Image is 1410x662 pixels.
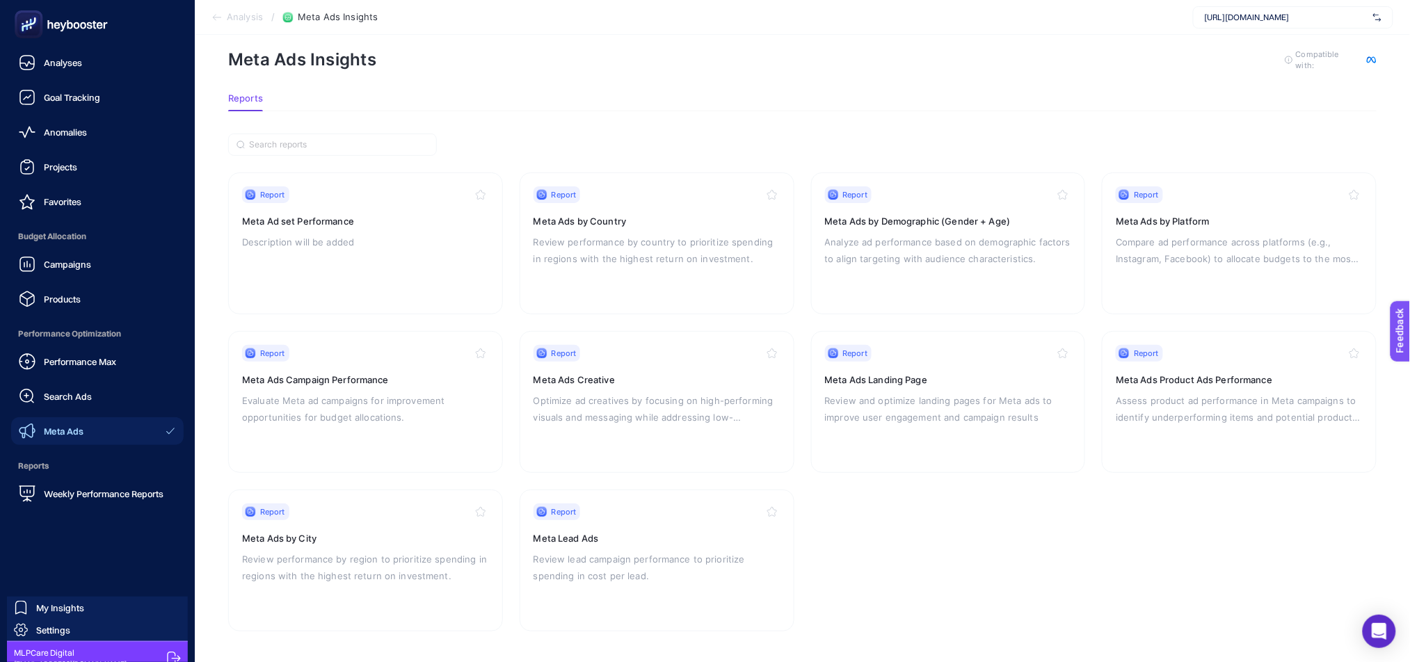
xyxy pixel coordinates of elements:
[11,49,184,76] a: Analyses
[1116,234,1363,267] p: Compare ad performance across platforms (e.g., Instagram, Facebook) to allocate budgets to the mo...
[260,348,285,359] span: Report
[44,488,163,499] span: Weekly Performance Reports
[534,531,780,545] h3: Meta Lead Ads
[44,196,81,207] span: Favorites
[825,392,1072,426] p: Review and optimize landing pages for Meta ads to improve user engagement and campaign results
[811,331,1086,473] a: ReportMeta Ads Landing PageReview and optimize landing pages for Meta ads to improve user engagem...
[44,356,116,367] span: Performance Max
[44,293,81,305] span: Products
[520,490,794,631] a: ReportMeta Lead AdsReview lead campaign performance to prioritize spending in cost per lead.
[44,127,87,138] span: Anomalies
[534,551,780,584] p: Review lead campaign performance to prioritize spending in cost per lead.
[1363,615,1396,648] div: Open Intercom Messenger
[825,234,1072,267] p: Analyze ad performance based on demographic factors to align targeting with audience characterist...
[1205,12,1368,23] span: [URL][DOMAIN_NAME]
[11,83,184,111] a: Goal Tracking
[11,153,184,181] a: Projects
[228,490,503,631] a: ReportMeta Ads by CityReview performance by region to prioritize spending in regions with the hig...
[44,161,77,172] span: Projects
[534,373,780,387] h3: Meta Ads Creative
[44,259,91,270] span: Campaigns
[1373,10,1381,24] img: svg%3e
[534,234,780,267] p: Review performance by country to prioritize spending in regions with the highest return on invest...
[242,214,489,228] h3: Meta Ad set Performance
[520,172,794,314] a: ReportMeta Ads by CountryReview performance by country to prioritize spending in regions with the...
[242,392,489,426] p: Evaluate Meta ad campaigns for improvement opportunities for budget allocations.
[298,12,378,23] span: Meta Ads Insights
[843,189,868,200] span: Report
[1296,49,1359,71] span: Compatible with:
[271,11,275,22] span: /
[1102,331,1377,473] a: ReportMeta Ads Product Ads PerformanceAssess product ad performance in Meta campaigns to identify...
[1116,214,1363,228] h3: Meta Ads by Platform
[534,214,780,228] h3: Meta Ads by Country
[552,189,577,200] span: Report
[825,373,1072,387] h3: Meta Ads Landing Page
[534,392,780,426] p: Optimize ad creatives by focusing on high-performing visuals and messaging while addressing low-c...
[228,49,376,70] h1: Meta Ads Insights
[228,331,503,473] a: ReportMeta Ads Campaign PerformanceEvaluate Meta ad campaigns for improvement opportunities for b...
[249,140,428,150] input: Search
[1134,189,1159,200] span: Report
[11,188,184,216] a: Favorites
[11,250,184,278] a: Campaigns
[44,92,100,103] span: Goal Tracking
[1102,172,1377,314] a: ReportMeta Ads by PlatformCompare ad performance across platforms (e.g., Instagram, Facebook) to ...
[552,348,577,359] span: Report
[242,551,489,584] p: Review performance by region to prioritize spending in regions with the highest return on investm...
[11,285,184,313] a: Products
[228,93,263,111] button: Reports
[11,320,184,348] span: Performance Optimization
[552,506,577,517] span: Report
[11,480,184,508] a: Weekly Performance Reports
[1134,348,1159,359] span: Report
[7,619,188,641] a: Settings
[260,506,285,517] span: Report
[242,234,489,250] p: Description will be added
[14,647,127,659] span: MLPCare Digital
[11,223,184,250] span: Budget Allocation
[811,172,1086,314] a: ReportMeta Ads by Demographic (Gender + Age)Analyze ad performance based on demographic factors t...
[1116,373,1363,387] h3: Meta Ads Product Ads Performance
[8,4,53,15] span: Feedback
[843,348,868,359] span: Report
[11,348,184,376] a: Performance Max
[7,597,188,619] a: My Insights
[227,12,263,23] span: Analysis
[44,57,82,68] span: Analyses
[11,452,184,480] span: Reports
[228,93,263,104] span: Reports
[11,118,184,146] a: Anomalies
[1116,392,1363,426] p: Assess product ad performance in Meta campaigns to identify underperforming items and potential p...
[242,531,489,545] h3: Meta Ads by City
[44,391,92,402] span: Search Ads
[11,417,184,445] a: Meta Ads
[44,426,83,437] span: Meta Ads
[11,382,184,410] a: Search Ads
[242,373,489,387] h3: Meta Ads Campaign Performance
[520,331,794,473] a: ReportMeta Ads CreativeOptimize ad creatives by focusing on high-performing visuals and messaging...
[260,189,285,200] span: Report
[228,172,503,314] a: ReportMeta Ad set PerformanceDescription will be added
[36,602,84,613] span: My Insights
[36,624,70,636] span: Settings
[825,214,1072,228] h3: Meta Ads by Demographic (Gender + Age)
